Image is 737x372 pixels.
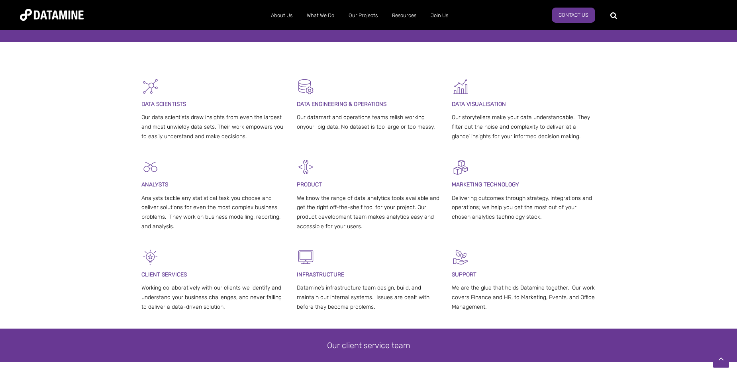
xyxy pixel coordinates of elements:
img: Graph 5 [452,78,470,96]
a: Our Projects [341,5,385,26]
span: DATA ENGINEERING & OPERATIONS [297,101,386,108]
p: We know the range of data analytics tools available and get the right off-the-shelf tool for your... [297,194,441,231]
img: Client Services [141,248,159,266]
p: Analysts tackle any statistical task you choose and deliver solutions for even the most complex b... [141,194,285,231]
img: Graph - Network [141,78,159,96]
a: About Us [264,5,300,26]
span: Our client service team [327,341,410,350]
span: PRODUCT [297,181,322,188]
img: Datamart [297,78,315,96]
span: DATA SCIENTISTS [141,101,186,108]
img: Datamine [20,9,84,21]
span: ENT SERVICES [150,271,187,278]
a: Resources [385,5,423,26]
img: Mentor [452,248,470,266]
img: Analysts [141,158,159,176]
span: INFRASTRUCTURE [297,271,344,278]
img: Digital Activation [452,158,470,176]
p: Our datamart and operations teams relish working onyour big data. No dataset is too large or too ... [297,113,441,132]
span: DATA VISUALISATION [452,101,506,108]
img: IT [297,248,315,266]
span: SUPPORT [452,271,476,278]
span: ANALYSTS [141,181,168,188]
a: Contact Us [552,8,595,23]
p: Our data scientists draw insights from even the largest and most unwieldy data sets. Their work e... [141,113,285,141]
img: Development [297,158,315,176]
span: CLI [141,271,150,278]
p: Our storytellers make your data understandable. They filter out the noise and complexity to deliv... [452,113,596,141]
span: MARKETING TECHNOLOGY [452,181,519,188]
p: Delivering outcomes through strategy, integrations and operations; we help you get the most out o... [452,194,596,222]
a: Join Us [423,5,455,26]
a: What We Do [300,5,341,26]
p: Datamine’s infrastructure team design, build, and maintain our internal systems. Issues are dealt... [297,283,441,311]
p: Working collaboratively with our clients we identify and understand your business challenges, and... [141,283,285,311]
p: We are the glue that holds Datamine together. Our work covers Finance and HR, to Marketing, Event... [452,283,596,311]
